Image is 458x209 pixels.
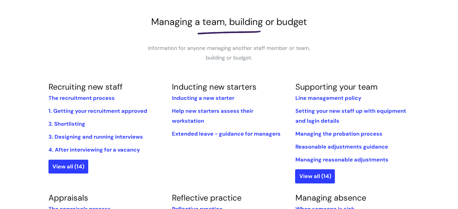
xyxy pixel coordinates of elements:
a: Managing the probation process [295,130,382,137]
a: Supporting your team [295,81,377,92]
a: Managing reasonable adjustments [295,156,388,163]
a: Appraisals [48,192,88,203]
a: Inducting a new starter [172,94,234,102]
a: Inducting new starters [172,81,256,92]
a: View all (14) [295,169,335,183]
a: Help new starters assess their workstation [172,107,253,124]
a: 1. Getting your recruitment approved [48,107,147,115]
a: Reasonable adjustments guidance [295,143,388,150]
a: Recruiting new staff [48,81,123,92]
a: 3. Designing and running interviews [48,133,143,140]
p: Information for anyone managing another staff member or team, building or budget. [139,43,319,63]
a: Extended leave - guidance for managers [172,130,280,137]
a: Setting your new staff up with equipment and login details [295,107,406,124]
a: The recruitment process [48,94,115,102]
h1: Managing a team, building or budget [48,16,410,27]
a: Reflective practice [172,192,241,203]
a: Line management policy [295,94,361,102]
a: Managing absence [295,192,366,203]
a: 2. Shortlisting [48,120,85,128]
a: View all (14) [48,160,88,174]
a: 4. After interviewing for a vacancy [48,146,140,153]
